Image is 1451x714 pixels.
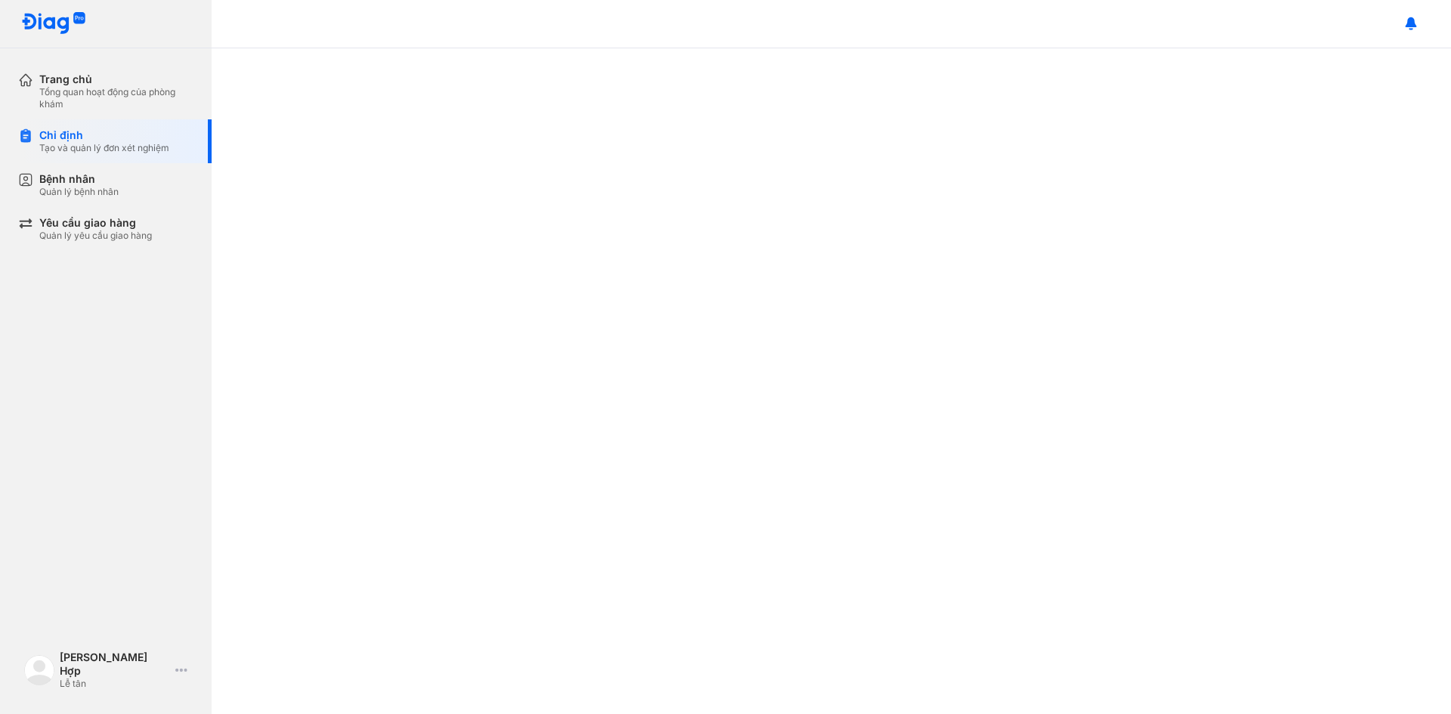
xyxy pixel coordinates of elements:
div: Tổng quan hoạt động của phòng khám [39,86,193,110]
div: Lễ tân [60,678,169,690]
div: [PERSON_NAME] Hợp [60,651,169,678]
div: Yêu cầu giao hàng [39,216,152,230]
div: Chỉ định [39,128,169,142]
div: Tạo và quản lý đơn xét nghiệm [39,142,169,154]
div: Quản lý bệnh nhân [39,186,119,198]
div: Bệnh nhân [39,172,119,186]
div: Trang chủ [39,73,193,86]
div: Quản lý yêu cầu giao hàng [39,230,152,242]
img: logo [21,12,86,36]
img: logo [24,655,54,685]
